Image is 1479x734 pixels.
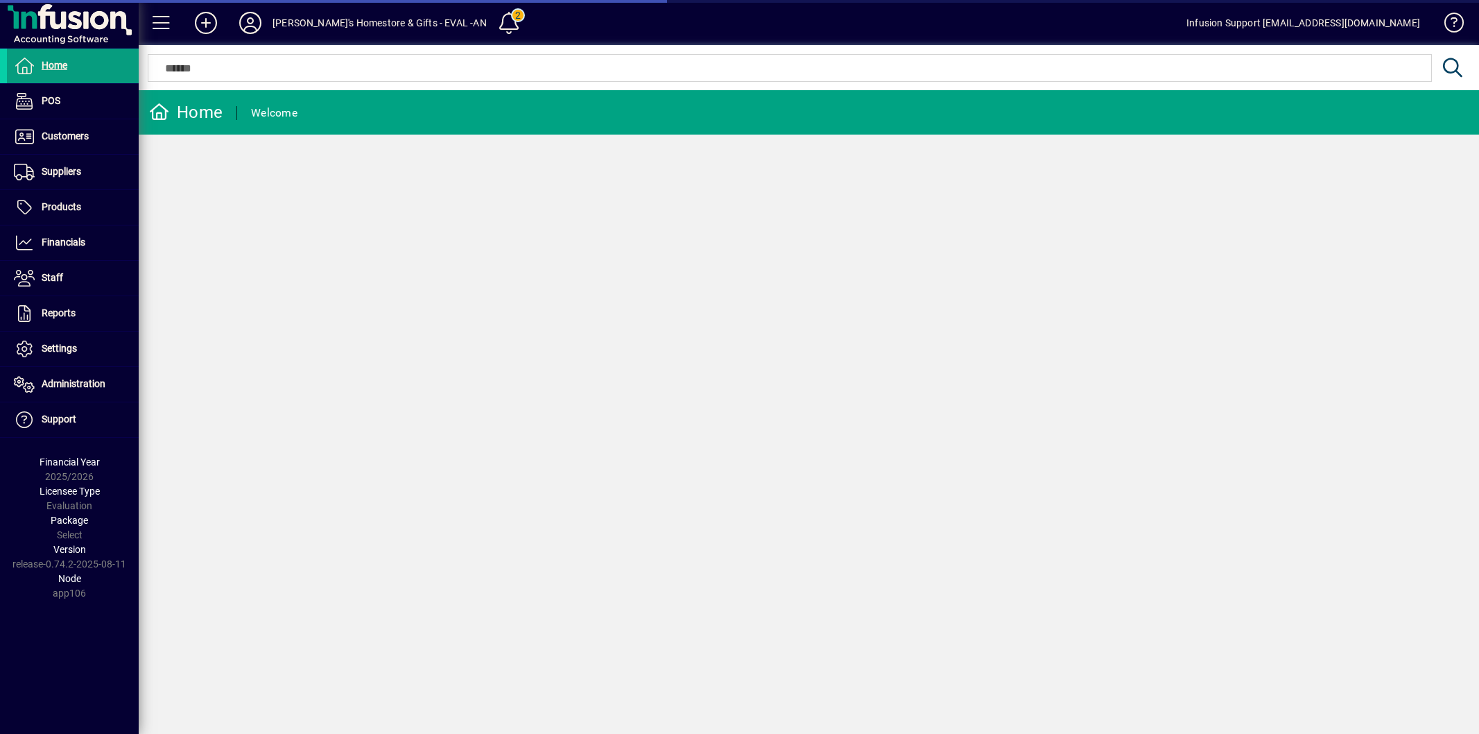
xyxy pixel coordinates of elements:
[58,573,81,584] span: Node
[42,166,81,177] span: Suppliers
[7,119,139,154] a: Customers
[42,201,81,212] span: Products
[42,272,63,283] span: Staff
[40,456,100,468] span: Financial Year
[273,12,487,34] div: [PERSON_NAME]'s Homestore & Gifts - EVAL -AN
[51,515,88,526] span: Package
[7,332,139,366] a: Settings
[42,130,89,142] span: Customers
[7,367,139,402] a: Administration
[42,343,77,354] span: Settings
[7,296,139,331] a: Reports
[7,402,139,437] a: Support
[7,84,139,119] a: POS
[149,101,223,123] div: Home
[53,544,86,555] span: Version
[42,307,76,318] span: Reports
[42,95,60,106] span: POS
[7,225,139,260] a: Financials
[228,10,273,35] button: Profile
[184,10,228,35] button: Add
[7,261,139,296] a: Staff
[40,486,100,497] span: Licensee Type
[1434,3,1462,48] a: Knowledge Base
[42,413,76,425] span: Support
[42,237,85,248] span: Financials
[251,102,297,124] div: Welcome
[42,378,105,389] span: Administration
[7,155,139,189] a: Suppliers
[7,190,139,225] a: Products
[42,60,67,71] span: Home
[1186,12,1420,34] div: Infusion Support [EMAIL_ADDRESS][DOMAIN_NAME]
